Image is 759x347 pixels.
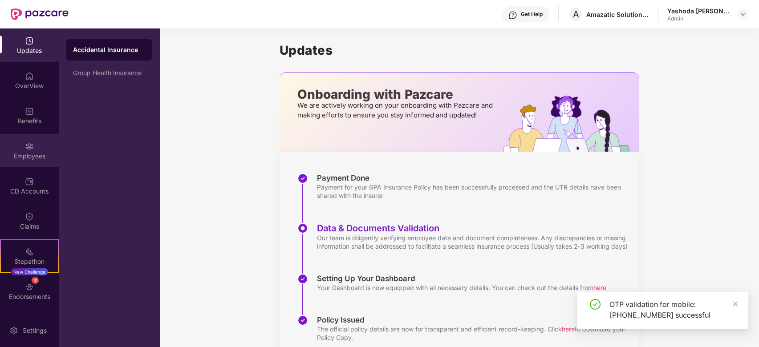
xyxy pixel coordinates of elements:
img: New Pazcare Logo [11,8,69,20]
div: OTP validation for mobile: [PHONE_NUMBER] successful [609,299,738,320]
img: svg+xml;base64,PHN2ZyBpZD0iVXBkYXRlZCIgeG1sbnM9Imh0dHA6Ly93d3cudzMub3JnLzIwMDAvc3ZnIiB3aWR0aD0iMj... [25,36,34,45]
p: Onboarding with Pazcare [297,90,495,98]
div: Group Health Insurance [73,69,145,77]
div: The official policy details are now for transparent and efficient record-keeping. Click to downlo... [317,325,630,342]
img: svg+xml;base64,PHN2ZyBpZD0iRW1wbG95ZWVzIiB4bWxucz0iaHR0cDovL3d3dy53My5vcmcvMjAwMC9zdmciIHdpZHRoPS... [25,142,34,151]
img: svg+xml;base64,PHN2ZyBpZD0iU3RlcC1Eb25lLTMyeDMyIiB4bWxucz0iaHR0cDovL3d3dy53My5vcmcvMjAwMC9zdmciIH... [297,315,308,326]
img: svg+xml;base64,PHN2ZyB4bWxucz0iaHR0cDovL3d3dy53My5vcmcvMjAwMC9zdmciIHdpZHRoPSIyMSIgaGVpZ2h0PSIyMC... [25,247,34,256]
img: svg+xml;base64,PHN2ZyBpZD0iU3RlcC1Eb25lLTMyeDMyIiB4bWxucz0iaHR0cDovL3d3dy53My5vcmcvMjAwMC9zdmciIH... [297,274,308,284]
div: New Challenge [11,268,48,275]
div: 10 [32,277,39,284]
img: svg+xml;base64,PHN2ZyBpZD0iSG9tZSIgeG1sbnM9Imh0dHA6Ly93d3cudzMub3JnLzIwMDAvc3ZnIiB3aWR0aD0iMjAiIG... [25,72,34,81]
div: Get Help [521,11,543,18]
div: Yashoda [PERSON_NAME] [667,7,730,15]
img: svg+xml;base64,PHN2ZyBpZD0iU3RlcC1Eb25lLTMyeDMyIiB4bWxucz0iaHR0cDovL3d3dy53My5vcmcvMjAwMC9zdmciIH... [297,173,308,184]
img: svg+xml;base64,PHN2ZyBpZD0iU3RlcC1BY3RpdmUtMzJ4MzIiIHhtbG5zPSJodHRwOi8vd3d3LnczLm9yZy8yMDAwL3N2Zy... [297,223,308,234]
span: here [562,325,575,333]
p: We are actively working on your onboarding with Pazcare and making efforts to ensure you stay inf... [297,101,495,120]
div: Our team is diligently verifying employee data and document completeness. Any discrepancies or mi... [317,234,630,250]
img: svg+xml;base64,PHN2ZyBpZD0iQ0RfQWNjb3VudHMiIGRhdGEtbmFtZT0iQ0QgQWNjb3VudHMiIHhtbG5zPSJodHRwOi8vd3... [25,177,34,186]
img: svg+xml;base64,PHN2ZyBpZD0iQ2xhaW0iIHhtbG5zPSJodHRwOi8vd3d3LnczLm9yZy8yMDAwL3N2ZyIgd2lkdGg9IjIwIi... [25,212,34,221]
h1: Updates [280,43,639,58]
span: close [732,301,739,307]
img: svg+xml;base64,PHN2ZyBpZD0iSGVscC0zMngzMiIgeG1sbnM9Imh0dHA6Ly93d3cudzMub3JnLzIwMDAvc3ZnIiB3aWR0aD... [508,11,517,20]
img: svg+xml;base64,PHN2ZyBpZD0iRHJvcGRvd24tMzJ4MzIiIHhtbG5zPSJodHRwOi8vd3d3LnczLm9yZy8yMDAwL3N2ZyIgd2... [739,11,747,18]
div: Payment for your GPA Insurance Policy has been successfully processed and the UTR details have be... [317,183,630,200]
img: hrOnboarding [503,96,639,152]
div: Settings [20,326,49,335]
span: here [593,284,606,291]
img: svg+xml;base64,PHN2ZyBpZD0iRW5kb3JzZW1lbnRzIiB4bWxucz0iaHR0cDovL3d3dy53My5vcmcvMjAwMC9zdmciIHdpZH... [25,282,34,291]
div: Accidental Insurance [73,45,145,54]
span: check-circle [590,299,601,310]
div: Setting Up Your Dashboard [317,274,606,283]
div: Admin [667,15,730,22]
div: Your Dashboard is now equipped with all necessary details. You can check out the details from [317,283,606,292]
div: Payment Done [317,173,630,183]
div: Stepathon [1,257,58,266]
div: Amazatic Solutions Llp [586,10,649,19]
img: svg+xml;base64,PHN2ZyBpZD0iU2V0dGluZy0yMHgyMCIgeG1sbnM9Imh0dHA6Ly93d3cudzMub3JnLzIwMDAvc3ZnIiB3aW... [9,326,18,335]
img: svg+xml;base64,PHN2ZyBpZD0iQmVuZWZpdHMiIHhtbG5zPSJodHRwOi8vd3d3LnczLm9yZy8yMDAwL3N2ZyIgd2lkdGg9Ij... [25,107,34,116]
div: Policy Issued [317,315,630,325]
span: A [573,9,579,20]
div: Data & Documents Validation [317,223,630,234]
